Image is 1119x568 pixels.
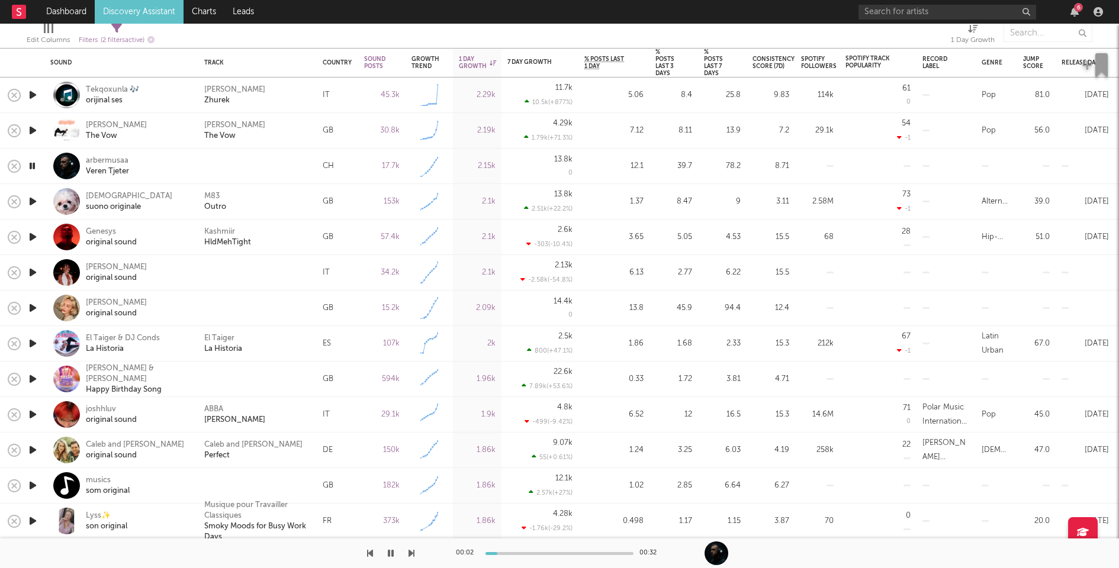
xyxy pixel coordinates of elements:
div: 1.9k [459,408,496,422]
div: suono originale [86,202,172,212]
div: Kashmiir [204,227,235,237]
a: HldMehTight [204,237,251,248]
div: [PERSON_NAME] [86,262,147,273]
div: 81.0 [1023,88,1050,102]
div: 8.71 [753,159,789,173]
div: 15.5 [753,266,789,280]
div: Pop [982,88,996,102]
div: 6.13 [584,266,644,280]
div: 67.0 [1023,337,1050,351]
div: 39.0 [1023,195,1050,209]
a: Caleb and [PERSON_NAME] [204,440,303,450]
input: Search for artists [858,5,1036,20]
div: 5.05 [655,230,692,244]
div: original sound [86,415,137,425]
div: 13.8k [554,191,573,198]
div: La Historia [204,344,242,354]
div: 15.5 [753,230,789,244]
div: [DEMOGRAPHIC_DATA] [982,443,1011,457]
div: 5.06 [584,88,644,102]
div: Happy Birthday Song [86,385,189,395]
a: Genesysoriginal sound [86,227,137,248]
div: 30.8k [364,124,400,138]
div: [DATE] [1062,514,1109,528]
div: 2.85 [655,479,692,493]
div: % Posts Last 3 Days [655,49,674,77]
a: El Taiger & DJ CondsLa Historia [86,333,160,354]
a: Perfect [204,450,230,461]
div: orijinal ses [86,95,139,106]
div: 150k [364,443,400,457]
div: 1 Day Growth [951,33,995,47]
div: 10.5k ( +877 % ) [525,98,573,106]
div: 4.8k [557,404,573,411]
a: [PERSON_NAME] [204,85,265,95]
div: Country [323,59,352,66]
div: Tekqoxunla 🎶 [86,85,139,95]
div: 47.0 [1023,443,1050,457]
div: -499 ( -9.42 % ) [525,418,573,425]
div: The Vow [86,131,147,141]
div: 9.07k [553,439,573,447]
div: 56.0 [1023,124,1050,138]
div: DE [323,443,333,457]
a: ABBA [204,404,223,415]
div: 9.83 [753,88,789,102]
div: 2.15k [459,159,496,173]
a: Tekqoxunla 🎶orijinal ses [86,85,139,106]
div: 3.25 [655,443,692,457]
div: [PERSON_NAME] Records [922,436,970,464]
div: 1.79k ( +71.3 % ) [524,134,573,141]
div: Consistency Score (7d) [753,56,795,70]
div: 73 [902,191,911,198]
div: -1 [897,347,911,354]
div: 71 [903,404,911,412]
div: 16.5 [704,408,741,422]
span: ( 2 filters active) [101,37,144,44]
div: 800 ( +47.1 % ) [527,347,573,354]
div: 1.96k [459,372,496,386]
div: som original [86,486,130,496]
a: [PERSON_NAME]The Vow [86,120,147,141]
div: musics [86,475,130,486]
div: Latin Urban [982,330,1011,358]
div: 594k [364,372,400,386]
div: 22.6k [554,368,573,376]
div: original sound [86,237,137,248]
div: son original [86,521,127,532]
div: 1.86k [459,479,496,493]
div: 1.86 [584,337,644,351]
div: M83 [204,191,220,202]
div: [PERSON_NAME] [86,298,147,308]
div: 67 [902,333,911,340]
div: 12.4 [753,301,789,315]
div: 61 [902,85,911,92]
div: CH [323,159,334,173]
div: 0 [568,170,573,176]
div: Sound Posts [364,56,385,70]
div: 39.7 [655,159,692,173]
div: 2.1k [459,230,496,244]
div: Caleb and [PERSON_NAME] [86,440,184,450]
div: 7.89k ( +53.6 % ) [522,382,573,390]
div: 7.2 [753,124,789,138]
a: Smoky Moods for Busy Work Days [204,521,311,543]
div: 2.1k [459,195,496,209]
div: 3.11 [753,195,789,209]
div: 373k [364,514,400,528]
div: arbermusaa [86,156,129,166]
div: Jump Score [1023,56,1043,70]
div: Genre [982,59,1002,66]
div: 2.29k [459,88,496,102]
div: original sound [86,308,147,319]
div: 2.19k [459,124,496,138]
div: Filters [79,33,155,48]
a: Lyss✨son original [86,511,127,532]
div: 1 Day Growth [951,18,995,53]
a: El Taiger [204,333,234,344]
div: 4.19 [753,443,789,457]
div: Outro [204,202,226,212]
